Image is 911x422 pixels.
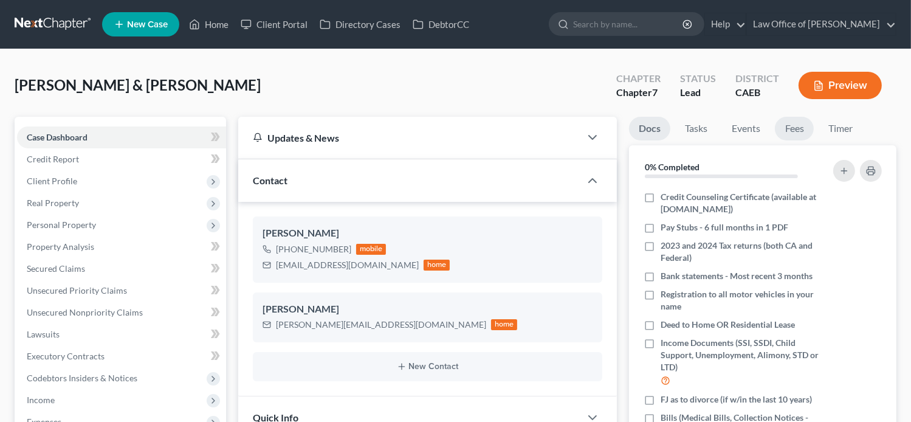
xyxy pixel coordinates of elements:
div: [PERSON_NAME][EMAIL_ADDRESS][DOMAIN_NAME] [276,319,486,331]
div: Chapter [616,72,661,86]
span: Codebtors Insiders & Notices [27,373,137,383]
a: Credit Report [17,148,226,170]
div: home [491,319,518,330]
a: Help [705,13,746,35]
span: Pay Stubs - 6 full months in 1 PDF [661,221,788,233]
span: Secured Claims [27,263,85,274]
a: Law Office of [PERSON_NAME] [747,13,896,35]
a: Fees [775,117,814,140]
strong: 0% Completed [645,162,700,172]
div: Lead [680,86,716,100]
a: Timer [819,117,862,140]
span: Personal Property [27,220,96,230]
span: Lawsuits [27,329,60,339]
a: DebtorCC [407,13,475,35]
div: home [424,260,450,271]
span: Income Documents (SSI, SSDI, Child Support, Unemployment, Alimony, STD or LTD) [661,337,819,373]
a: Directory Cases [314,13,407,35]
span: FJ as to divorce (if w/in the last 10 years) [661,393,812,406]
span: Bank statements - Most recent 3 months [661,270,813,282]
div: Chapter [616,86,661,100]
span: Client Profile [27,176,77,186]
span: Property Analysis [27,241,94,252]
span: Credit Counseling Certificate (available at [DOMAIN_NAME]) [661,191,819,215]
span: Income [27,395,55,405]
span: Unsecured Priority Claims [27,285,127,296]
div: Status [680,72,716,86]
a: Property Analysis [17,236,226,258]
a: Secured Claims [17,258,226,280]
span: [PERSON_NAME] & [PERSON_NAME] [15,76,261,94]
a: Case Dashboard [17,126,226,148]
span: Executory Contracts [27,351,105,361]
input: Search by name... [573,13,684,35]
a: Docs [629,117,670,140]
a: Tasks [675,117,717,140]
a: Lawsuits [17,323,226,345]
span: Real Property [27,198,79,208]
div: Updates & News [253,131,566,144]
a: Client Portal [235,13,314,35]
a: Executory Contracts [17,345,226,367]
span: Case Dashboard [27,132,88,142]
span: Deed to Home OR Residential Lease [661,319,795,331]
span: Credit Report [27,154,79,164]
button: Preview [799,72,882,99]
span: 7 [652,86,658,98]
a: Unsecured Priority Claims [17,280,226,302]
span: Unsecured Nonpriority Claims [27,307,143,317]
span: Contact [253,175,287,186]
div: [PERSON_NAME] [263,302,593,317]
span: Registration to all motor vehicles in your name [661,288,819,313]
div: CAEB [735,86,779,100]
div: District [735,72,779,86]
div: [PHONE_NUMBER] [276,243,351,255]
div: mobile [356,244,387,255]
button: New Contact [263,362,593,372]
a: Home [183,13,235,35]
a: Events [722,117,770,140]
div: [EMAIL_ADDRESS][DOMAIN_NAME] [276,259,419,271]
a: Unsecured Nonpriority Claims [17,302,226,323]
div: [PERSON_NAME] [263,226,593,241]
span: New Case [127,20,168,29]
span: 2023 and 2024 Tax returns (both CA and Federal) [661,240,819,264]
